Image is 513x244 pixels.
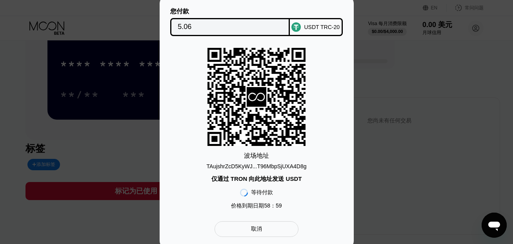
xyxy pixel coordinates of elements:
[304,24,340,30] font: USDT TRC-20
[211,175,302,182] font: 仅通过 TRON 向此地址发送 USDT
[270,202,276,209] font: ：
[171,7,342,36] div: 您付款USDT TRC-20
[207,163,307,169] font: TAujshrZcD5KyWJ...T96MbpSjUXA4D8g
[170,8,189,15] font: 您付款
[231,202,264,209] font: 价格到期日期
[215,221,298,237] div: 取消
[251,226,262,232] font: 取消
[276,202,282,209] font: 59
[482,213,507,238] iframe: 启动消息传送窗口的按钮
[244,152,256,159] font: 波场
[251,189,273,195] font: 等待付款
[207,160,307,169] div: TAujshrZcD5KyWJ...T96MbpSjUXA4D8g
[256,152,269,159] font: 地址
[264,202,270,209] font: 58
